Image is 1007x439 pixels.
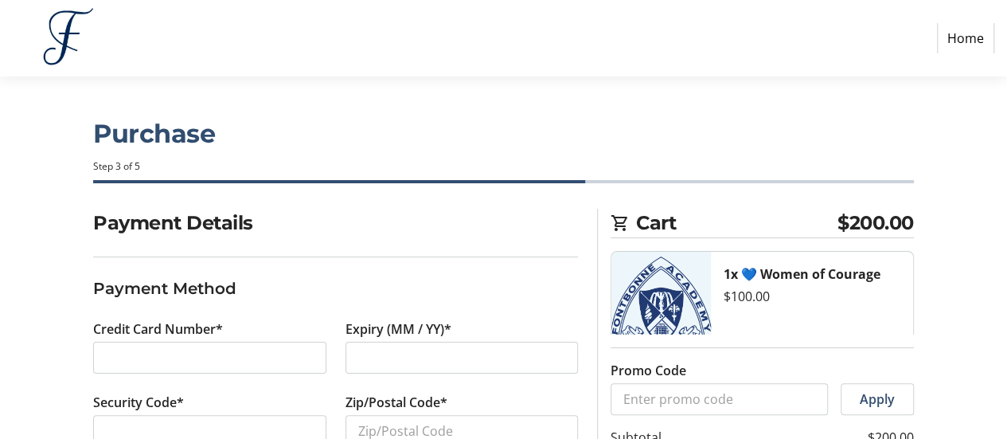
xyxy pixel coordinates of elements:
a: Home [937,23,994,53]
strong: 1x 💙 Women of Courage [724,265,880,283]
span: Cart [636,209,837,237]
iframe: Secure expiration date input frame [358,348,565,367]
img: Fontbonne, The Early College of Boston's Logo [13,6,126,70]
img: 💙 Women of Courage [611,252,711,370]
label: Credit Card Number* [93,319,223,339]
div: Step 3 of 5 [93,159,913,174]
h1: Purchase [93,115,913,153]
span: Apply [860,390,895,409]
label: Expiry (MM / YY)* [345,319,451,339]
label: Zip/Postal Code* [345,393,447,412]
button: Apply [841,383,914,415]
span: $200.00 [837,209,914,237]
div: $100.00 [724,287,900,306]
label: Security Code* [93,393,184,412]
iframe: Secure card number input frame [106,348,313,367]
h3: Payment Method [93,276,578,300]
label: Promo Code [611,361,686,380]
input: Enter promo code [611,383,828,415]
h2: Payment Details [93,209,578,237]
